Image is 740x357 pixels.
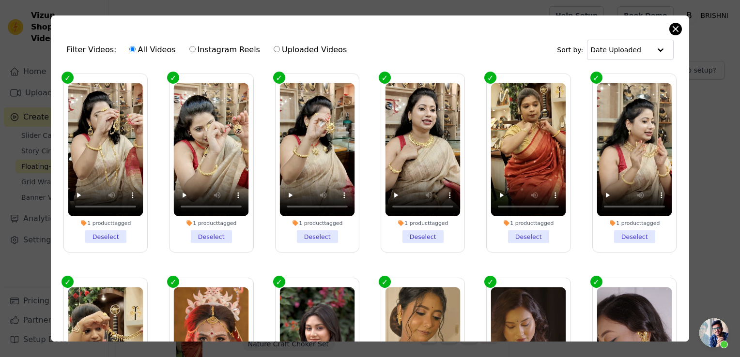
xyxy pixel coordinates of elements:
div: 1 product tagged [174,220,249,226]
div: 1 product tagged [597,220,672,226]
label: Uploaded Videos [273,44,347,56]
a: Open chat [699,318,728,347]
div: 1 product tagged [491,220,566,226]
label: All Videos [129,44,176,56]
div: 1 product tagged [385,220,461,226]
label: Instagram Reels [189,44,261,56]
div: Filter Videos: [66,39,352,61]
div: 1 product tagged [68,220,143,226]
div: Sort by: [557,40,674,60]
button: Close modal [670,23,681,35]
div: 1 product tagged [279,220,355,226]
